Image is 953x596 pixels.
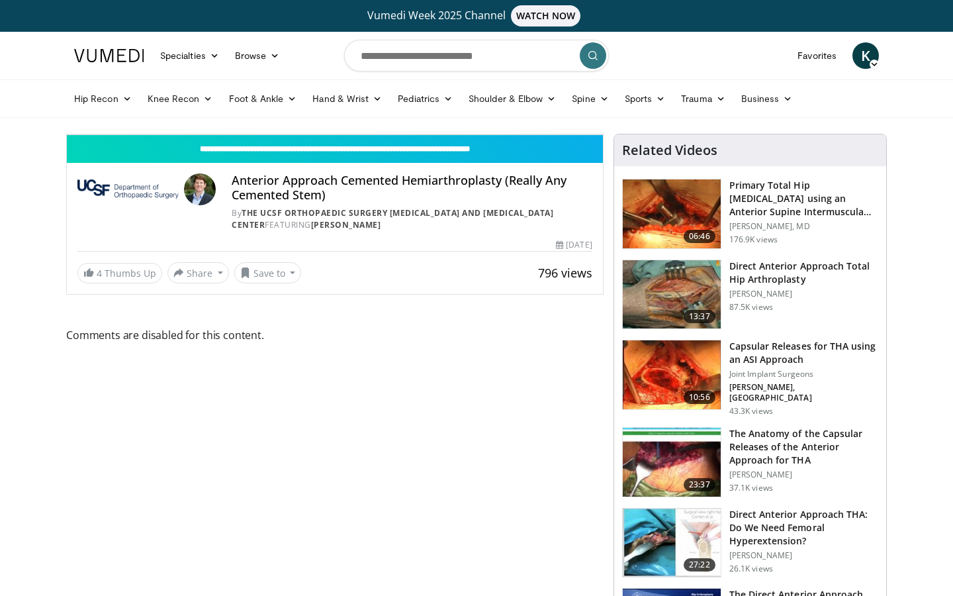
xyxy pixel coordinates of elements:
p: [PERSON_NAME] [729,550,878,561]
h4: Related Videos [622,142,717,158]
a: Browse [227,42,288,69]
p: 43.3K views [729,406,773,417]
span: 796 views [538,265,592,281]
h3: Primary Total Hip [MEDICAL_DATA] using an Anterior Supine Intermuscula… [729,179,878,219]
p: 37.1K views [729,483,773,493]
a: 4 Thumbs Up [77,263,162,283]
a: The UCSF Orthopaedic Surgery [MEDICAL_DATA] and [MEDICAL_DATA] Center [232,207,553,230]
a: Sports [617,85,674,112]
video-js: Video Player [67,134,603,135]
h3: The Anatomy of the Capsular Releases of the Anterior Approach for THA [729,427,878,467]
span: Comments are disabled for this content. [66,326,604,344]
a: [PERSON_NAME] [311,219,381,230]
img: c4ab79f4-af1a-4690-87a6-21f275021fd0.150x105_q85_crop-smart_upscale.jpg [623,428,721,497]
a: 23:37 The Anatomy of the Capsular Releases of the Anterior Approach for THA [PERSON_NAME] 37.1K v... [622,427,878,497]
span: 06:46 [684,230,715,243]
button: Save to [234,262,302,283]
a: Shoulder & Elbow [461,85,564,112]
p: 87.5K views [729,302,773,313]
input: Search topics, interventions [344,40,609,72]
p: [PERSON_NAME], [GEOGRAPHIC_DATA] [729,382,878,403]
img: The UCSF Orthopaedic Surgery Arthritis and Joint Replacement Center [77,174,179,205]
img: VuMedi Logo [74,49,144,62]
span: 4 [97,267,102,279]
a: Spine [564,85,616,112]
a: Specialties [152,42,227,69]
span: 10:56 [684,391,715,404]
h3: Capsular Releases for THA using an ASI Approach [729,340,878,366]
a: 27:22 Direct Anterior Approach THA: Do We Need Femoral Hyperextension? [PERSON_NAME] 26.1K views [622,508,878,578]
a: Knee Recon [140,85,221,112]
a: K [852,42,879,69]
h3: Direct Anterior Approach Total Hip Arthroplasty [729,260,878,286]
p: [PERSON_NAME] [729,289,878,299]
img: 294118_0000_1.png.150x105_q85_crop-smart_upscale.jpg [623,260,721,329]
h3: Direct Anterior Approach THA: Do We Need Femoral Hyperextension? [729,508,878,548]
a: Pediatrics [390,85,461,112]
p: [PERSON_NAME] [729,470,878,480]
a: Hand & Wrist [304,85,390,112]
p: Joint Implant Surgeons [729,369,878,379]
div: [DATE] [556,239,592,251]
p: 26.1K views [729,564,773,574]
a: 10:56 Capsular Releases for THA using an ASI Approach Joint Implant Surgeons [PERSON_NAME], [GEOG... [622,340,878,417]
button: Share [167,262,229,283]
span: 23:37 [684,478,715,491]
a: 13:37 Direct Anterior Approach Total Hip Arthroplasty [PERSON_NAME] 87.5K views [622,260,878,330]
img: Avatar [184,174,216,205]
a: Trauma [673,85,733,112]
a: Hip Recon [66,85,140,112]
a: Favorites [790,42,844,69]
a: Vumedi Week 2025 ChannelWATCH NOW [76,5,877,26]
p: 176.9K views [729,234,778,245]
h4: Anterior Approach Cemented Hemiarthroplasty (Really Any Cemented Stem) [232,174,592,202]
span: WATCH NOW [511,5,581,26]
p: [PERSON_NAME], MD [729,221,878,232]
div: By FEATURING [232,207,592,231]
img: 263423_3.png.150x105_q85_crop-smart_upscale.jpg [623,179,721,248]
span: 13:37 [684,310,715,323]
a: Business [733,85,801,112]
span: 27:22 [684,558,715,571]
a: 06:46 Primary Total Hip [MEDICAL_DATA] using an Anterior Supine Intermuscula… [PERSON_NAME], MD 1... [622,179,878,249]
img: 9VMYaPmPCVvj9dCH4xMDoxOjB1O8AjAz_1.150x105_q85_crop-smart_upscale.jpg [623,509,721,577]
img: 314571_3.png.150x105_q85_crop-smart_upscale.jpg [623,340,721,409]
a: Foot & Ankle [221,85,305,112]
